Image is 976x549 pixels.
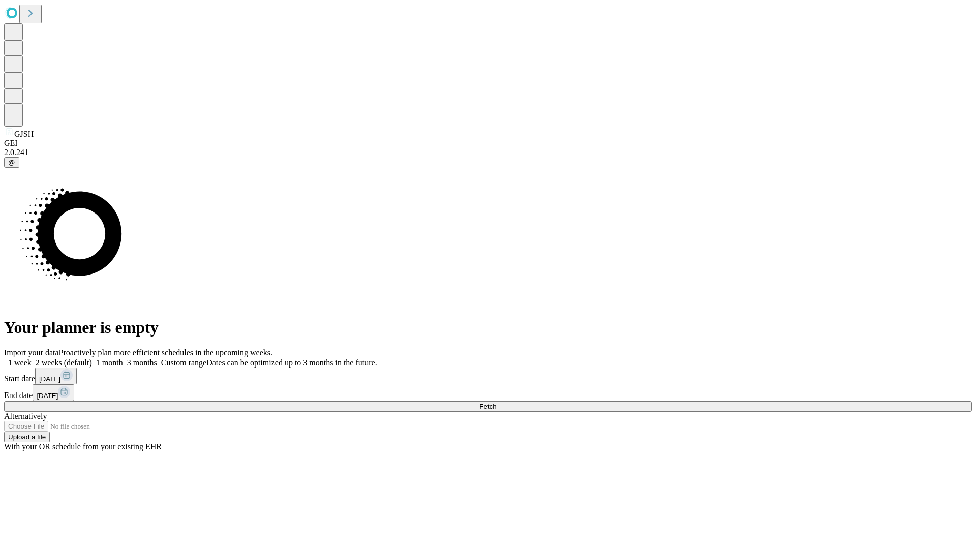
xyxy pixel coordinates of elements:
span: [DATE] [37,392,58,400]
div: End date [4,384,972,401]
span: @ [8,159,15,166]
div: GEI [4,139,972,148]
span: 1 month [96,358,123,367]
span: Dates can be optimized up to 3 months in the future. [206,358,377,367]
span: Proactively plan more efficient schedules in the upcoming weeks. [59,348,272,357]
span: Alternatively [4,412,47,420]
span: 2 weeks (default) [36,358,92,367]
span: Fetch [479,403,496,410]
button: [DATE] [35,368,77,384]
span: 1 week [8,358,32,367]
span: Import your data [4,348,59,357]
span: With your OR schedule from your existing EHR [4,442,162,451]
div: 2.0.241 [4,148,972,157]
button: Fetch [4,401,972,412]
div: Start date [4,368,972,384]
span: Custom range [161,358,206,367]
h1: Your planner is empty [4,318,972,337]
button: [DATE] [33,384,74,401]
button: Upload a file [4,432,50,442]
span: GJSH [14,130,34,138]
button: @ [4,157,19,168]
span: [DATE] [39,375,60,383]
span: 3 months [127,358,157,367]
